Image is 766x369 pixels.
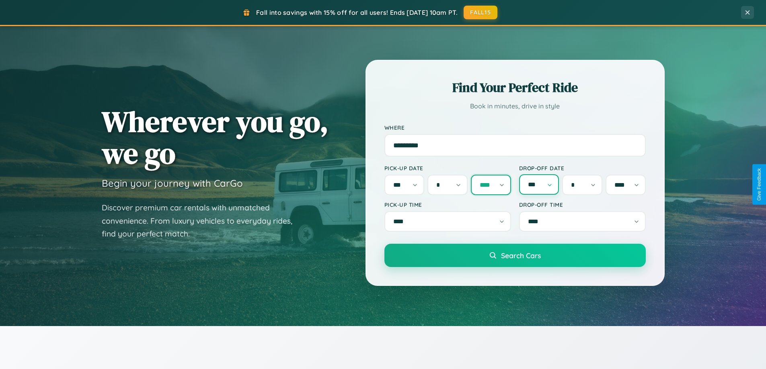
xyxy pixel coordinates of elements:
h2: Find Your Perfect Ride [384,79,646,96]
label: Drop-off Date [519,165,646,171]
h1: Wherever you go, we go [102,106,329,169]
p: Discover premium car rentals with unmatched convenience. From luxury vehicles to everyday rides, ... [102,201,303,241]
label: Pick-up Date [384,165,511,171]
label: Pick-up Time [384,201,511,208]
button: Search Cars [384,244,646,267]
h3: Begin your journey with CarGo [102,177,243,189]
label: Drop-off Time [519,201,646,208]
span: Search Cars [501,251,541,260]
button: FALL15 [464,6,497,19]
div: Give Feedback [756,168,762,201]
span: Fall into savings with 15% off for all users! Ends [DATE] 10am PT. [256,8,458,16]
label: Where [384,124,646,131]
p: Book in minutes, drive in style [384,100,646,112]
